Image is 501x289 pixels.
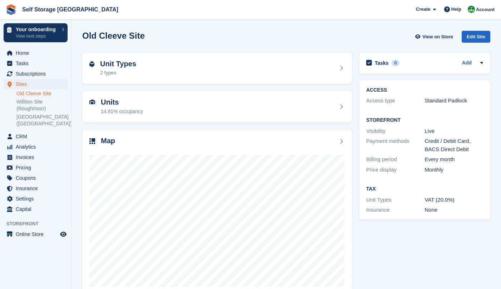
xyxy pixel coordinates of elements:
[16,48,59,58] span: Home
[451,6,461,13] span: Help
[4,69,68,79] a: menu
[366,127,425,135] div: Visibility
[425,155,483,164] div: Every month
[366,186,483,192] h2: Tax
[16,194,59,204] span: Settings
[425,206,483,214] div: None
[425,97,483,105] div: Standard Padlock
[101,108,143,115] div: 14.81% occupancy
[366,87,483,93] h2: ACCESS
[82,53,352,84] a: Unit Types 2 types
[462,31,490,45] a: Edit Site
[16,79,59,89] span: Sites
[19,4,121,15] a: Self Storage [GEOGRAPHIC_DATA]
[462,31,490,43] div: Edit Site
[4,79,68,89] a: menu
[375,60,389,66] h2: Tasks
[6,4,16,15] img: stora-icon-8386f47178a22dfd0bd8f6a31ec36ba5ce8667c1dd55bd0f319d3a0aa187defe.svg
[462,59,472,67] a: Add
[425,127,483,135] div: Live
[16,90,68,97] a: Old Cleeve Site
[468,6,475,13] img: Mackenzie Wells
[16,142,59,152] span: Analytics
[16,69,59,79] span: Subscriptions
[16,27,58,32] p: Your onboarding
[16,152,59,162] span: Invoices
[4,58,68,68] a: menu
[16,204,59,214] span: Capital
[4,204,68,214] a: menu
[16,173,59,183] span: Coupons
[16,163,59,173] span: Pricing
[100,60,136,68] h2: Unit Types
[366,117,483,123] h2: Storefront
[366,97,425,105] div: Access type
[101,98,143,106] h2: Units
[4,194,68,204] a: menu
[414,31,456,43] a: View on Store
[4,229,68,239] a: menu
[16,183,59,193] span: Insurance
[4,183,68,193] a: menu
[89,61,94,67] img: unit-type-icn-2b2737a686de81e16bb02015468b77c625bbabd49415b5ef34ead5e3b44a266d.svg
[366,155,425,164] div: Billing period
[366,166,425,174] div: Price display
[416,6,430,13] span: Create
[100,69,136,77] div: 2 types
[392,60,400,66] div: 0
[425,196,483,204] div: VAT (20.0%)
[366,196,425,204] div: Unit Types
[366,206,425,214] div: Insurance
[16,114,68,127] a: [GEOGRAPHIC_DATA] ([GEOGRAPHIC_DATA])
[89,100,95,105] img: unit-icn-7be61d7bf1b0ce9d3e12c5938cc71ed9869f7b940bace4675aadf7bd6d80202e.svg
[16,98,68,112] a: Williton Site (Roughmoor)
[4,23,68,42] a: Your onboarding View next steps
[4,173,68,183] a: menu
[16,229,59,239] span: Online Store
[82,91,352,122] a: Units 14.81% occupancy
[82,31,145,40] h2: Old Cleeve Site
[16,58,59,68] span: Tasks
[476,6,495,13] span: Account
[6,220,71,227] span: Storefront
[4,48,68,58] a: menu
[4,131,68,141] a: menu
[16,131,59,141] span: CRM
[425,166,483,174] div: Monthly
[4,142,68,152] a: menu
[4,163,68,173] a: menu
[59,230,68,239] a: Preview store
[425,137,483,153] div: Credit / Debit Card, BACS Direct Debit
[4,152,68,162] a: menu
[89,138,95,144] img: map-icn-33ee37083ee616e46c38cad1a60f524a97daa1e2b2c8c0bc3eb3415660979fc1.svg
[366,137,425,153] div: Payment methods
[101,137,115,145] h2: Map
[422,33,453,40] span: View on Store
[16,33,58,39] p: View next steps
